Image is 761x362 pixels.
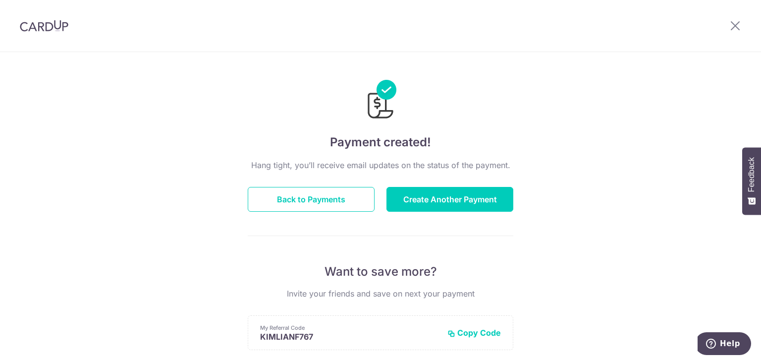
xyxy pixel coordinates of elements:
[742,147,761,215] button: Feedback - Show survey
[260,324,439,332] p: My Referral Code
[248,288,513,300] p: Invite your friends and save on next your payment
[365,80,396,121] img: Payments
[248,187,375,212] button: Back to Payments
[447,328,501,338] button: Copy Code
[698,332,751,357] iframe: Opens a widget where you can find more information
[248,159,513,171] p: Hang tight, you’ll receive email updates on the status of the payment.
[386,187,513,212] button: Create Another Payment
[260,332,439,342] p: KIMLIANF767
[248,133,513,151] h4: Payment created!
[747,157,756,192] span: Feedback
[20,20,68,32] img: CardUp
[248,264,513,280] p: Want to save more?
